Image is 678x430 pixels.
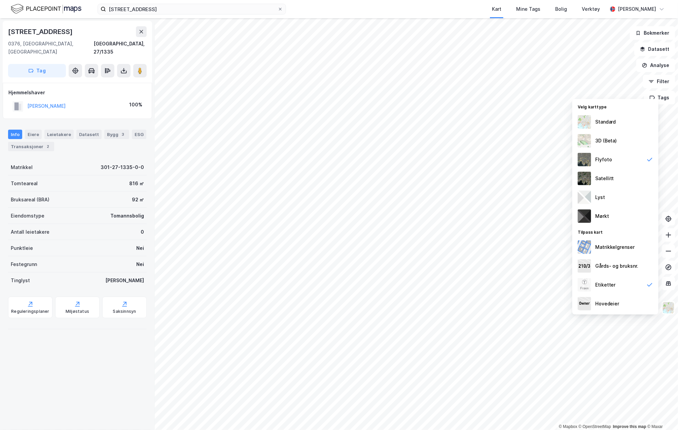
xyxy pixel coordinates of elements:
img: Z [578,134,591,147]
a: Improve this map [613,424,646,429]
img: logo.f888ab2527a4732fd821a326f86c7f29.svg [11,3,81,15]
div: Kart [492,5,501,13]
div: Miljøstatus [66,309,89,314]
img: Z [578,153,591,166]
iframe: Chat Widget [644,398,678,430]
div: 2 [45,143,51,150]
div: 3 [120,131,127,138]
img: luj3wr1y2y3+OchiMxRmMxRlscgabnMEmZ7DJGWxyBpucwSZnsMkZbHIGm5zBJmewyRlscgabnMEmZ7DJGWxyBpucwSZnsMkZ... [578,191,591,204]
div: [STREET_ADDRESS] [8,26,74,37]
button: Filter [643,75,675,88]
button: Bokmerker [630,26,675,40]
div: Eiendomstype [11,212,44,220]
div: [PERSON_NAME] [105,276,144,285]
img: cadastreBorders.cfe08de4b5ddd52a10de.jpeg [578,240,591,254]
div: Antall leietakere [11,228,49,236]
div: Saksinnsyn [113,309,136,314]
div: Standard [595,118,616,126]
div: Kontrollprogram for chat [644,398,678,430]
div: Tomannsbolig [110,212,144,220]
div: Tinglyst [11,276,30,285]
div: Festegrunn [11,260,37,268]
div: Mørkt [595,212,609,220]
div: Transaksjoner [8,142,54,151]
div: Punktleie [11,244,33,252]
div: Gårds- og bruksnr. [595,262,639,270]
img: majorOwner.b5e170eddb5c04bfeeff.jpeg [578,297,591,310]
div: [PERSON_NAME] [618,5,656,13]
button: Analyse [636,59,675,72]
div: ESG [132,130,146,139]
div: 0376, [GEOGRAPHIC_DATA], [GEOGRAPHIC_DATA] [8,40,94,56]
div: Satellitt [595,174,614,183]
img: Z [578,115,591,129]
div: Tilpass kart [572,226,658,238]
img: 9k= [578,172,591,185]
div: 100% [129,101,142,109]
div: Reguleringsplaner [11,309,49,314]
div: Bygg [104,130,129,139]
div: Matrikkelgrenser [595,243,635,251]
a: OpenStreetMap [579,424,611,429]
button: Datasett [634,42,675,56]
div: Datasett [76,130,102,139]
div: Tomteareal [11,179,38,188]
div: 3D (Beta) [595,137,617,145]
div: Flyfoto [595,156,612,164]
div: 92 ㎡ [132,196,144,204]
img: nCdM7BzjoCAAAAAElFTkSuQmCC [578,209,591,223]
div: Bolig [555,5,567,13]
button: Tags [644,91,675,104]
div: Matrikkel [11,163,33,171]
div: Hovedeier [595,300,619,308]
div: Hjemmelshaver [8,89,146,97]
img: Z [578,278,591,292]
div: 816 ㎡ [129,179,144,188]
img: Z [662,301,675,314]
div: Etiketter [595,281,616,289]
div: 0 [141,228,144,236]
button: Tag [8,64,66,77]
div: Verktøy [582,5,600,13]
div: Nei [136,244,144,252]
div: Nei [136,260,144,268]
div: Mine Tags [516,5,540,13]
div: Lyst [595,193,605,201]
div: Velg karttype [572,100,658,112]
a: Mapbox [559,424,577,429]
img: cadastreKeys.547ab17ec502f5a4ef2b.jpeg [578,259,591,273]
div: 301-27-1335-0-0 [101,163,144,171]
div: Eiere [25,130,42,139]
div: Leietakere [44,130,74,139]
input: Søk på adresse, matrikkel, gårdeiere, leietakere eller personer [106,4,278,14]
div: Bruksareal (BRA) [11,196,49,204]
div: Info [8,130,22,139]
div: [GEOGRAPHIC_DATA], 27/1335 [94,40,147,56]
